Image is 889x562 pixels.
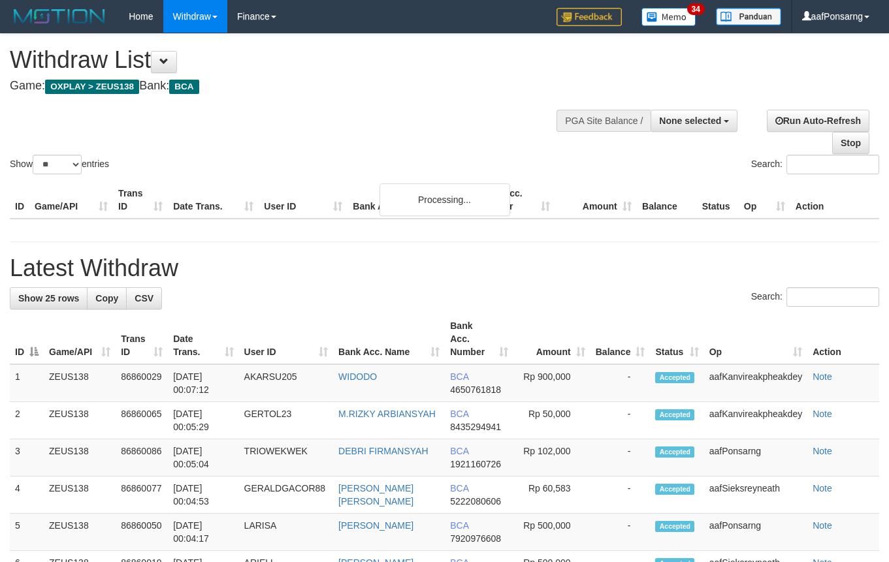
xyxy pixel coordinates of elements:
td: 86860077 [116,476,168,514]
a: CSV [126,287,162,309]
td: 4 [10,476,44,514]
span: CSV [135,293,154,304]
span: Accepted [655,484,694,495]
img: Button%20Memo.svg [641,8,696,26]
a: WIDODO [338,371,377,382]
th: Bank Acc. Number: activate to sort column ascending [445,314,513,364]
td: 2 [10,402,44,439]
td: AKARSU205 [239,364,334,402]
span: None selected [659,116,721,126]
a: Show 25 rows [10,287,88,309]
a: Copy [87,287,127,309]
img: MOTION_logo.png [10,7,109,26]
td: aafKanvireakpheakdey [704,364,807,402]
td: Rp 50,000 [513,402,590,439]
span: Accepted [655,409,694,420]
span: Accepted [655,521,694,532]
span: BCA [450,446,468,456]
img: panduan.png [716,8,781,25]
th: Game/API [29,181,113,219]
td: 5 [10,514,44,551]
a: [PERSON_NAME] [338,520,413,531]
th: ID [10,181,29,219]
th: Balance: activate to sort column ascending [590,314,651,364]
th: Date Trans.: activate to sort column ascending [168,314,238,364]
select: Showentries [33,155,82,174]
label: Search: [751,287,879,307]
td: 86860086 [116,439,168,476]
th: Trans ID [113,181,168,219]
td: Rp 500,000 [513,514,590,551]
td: - [590,439,651,476]
td: Rp 60,583 [513,476,590,514]
label: Search: [751,155,879,174]
th: User ID [259,181,348,219]
span: Copy 4650761818 to clipboard [450,384,501,395]
a: M.RIZKY ARBIANSYAH [338,409,436,419]
a: Stop [832,132,869,154]
span: Copy [95,293,118,304]
img: Feedback.jpg [557,8,622,26]
td: aafKanvireakpheakdey [704,402,807,439]
td: aafPonsarng [704,439,807,476]
th: Trans ID: activate to sort column ascending [116,314,168,364]
td: [DATE] 00:04:53 [168,476,238,514]
td: aafSieksreyneath [704,476,807,514]
th: Status [697,181,739,219]
button: None selected [651,110,737,132]
input: Search: [786,287,879,307]
span: BCA [450,483,468,493]
th: Action [807,314,879,364]
span: Copy 5222080606 to clipboard [450,496,501,507]
th: Amount [555,181,637,219]
td: [DATE] 00:05:29 [168,402,238,439]
td: - [590,476,651,514]
span: Copy 8435294941 to clipboard [450,422,501,432]
th: Op: activate to sort column ascending [704,314,807,364]
div: Processing... [380,183,510,216]
th: Action [790,181,879,219]
a: Note [813,409,832,419]
td: 3 [10,439,44,476]
td: 86860050 [116,514,168,551]
th: Date Trans. [168,181,259,219]
td: LARISA [239,514,334,551]
a: Note [813,446,832,456]
td: TRIOWEKWEK [239,439,334,476]
td: ZEUS138 [44,476,116,514]
th: Bank Acc. Name [348,181,473,219]
th: Game/API: activate to sort column ascending [44,314,116,364]
span: Accepted [655,372,694,383]
th: User ID: activate to sort column ascending [239,314,334,364]
td: ZEUS138 [44,402,116,439]
td: Rp 900,000 [513,364,590,402]
td: 1 [10,364,44,402]
td: - [590,364,651,402]
span: Copy 7920976608 to clipboard [450,533,501,544]
td: 86860029 [116,364,168,402]
a: Run Auto-Refresh [767,110,869,132]
label: Show entries [10,155,109,174]
td: [DATE] 00:04:17 [168,514,238,551]
th: Bank Acc. Name: activate to sort column ascending [333,314,445,364]
td: [DATE] 00:05:04 [168,439,238,476]
td: 86860065 [116,402,168,439]
a: Note [813,520,832,531]
h1: Withdraw List [10,47,579,73]
td: aafPonsarng [704,514,807,551]
th: Amount: activate to sort column ascending [513,314,590,364]
div: PGA Site Balance / [557,110,651,132]
span: BCA [450,520,468,531]
a: [PERSON_NAME] [PERSON_NAME] [338,483,413,507]
span: OXPLAY > ZEUS138 [45,80,139,94]
td: ZEUS138 [44,364,116,402]
th: Op [739,181,790,219]
span: BCA [450,371,468,382]
td: - [590,402,651,439]
span: Copy 1921160726 to clipboard [450,459,501,469]
a: Note [813,483,832,493]
th: Status: activate to sort column ascending [650,314,703,364]
a: Note [813,371,832,382]
span: 34 [687,3,705,15]
a: DEBRI FIRMANSYAH [338,446,428,456]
